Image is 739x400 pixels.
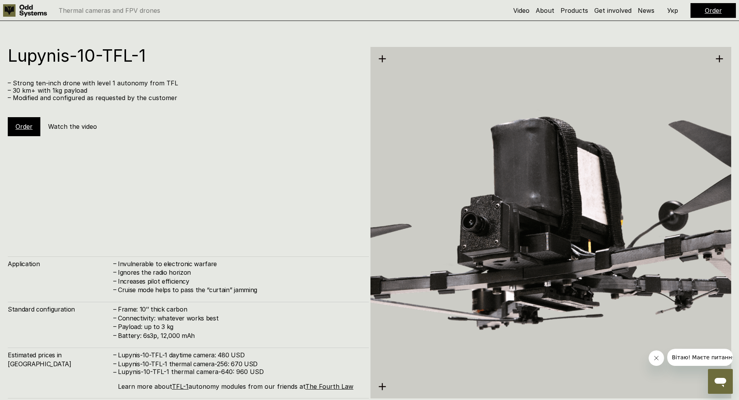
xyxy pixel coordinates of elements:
h4: Application [8,260,112,268]
h4: – [113,305,116,313]
a: Order [16,123,33,130]
a: TFL-1 [172,383,189,390]
iframe: Cerrar mensaje [649,350,664,366]
p: – 30 km+ with 1kg payload [8,87,361,94]
a: Get involved [594,7,632,14]
h4: Standard configuration [8,305,112,313]
p: Укр [667,7,678,14]
h4: – [113,368,116,376]
h4: Connectivity: whatever works best [118,314,361,322]
iframe: Botón para iniciar la ventana de mensajería [708,369,733,394]
h4: – [113,268,116,276]
a: News [638,7,654,14]
h4: Lupynis-10-TFL-1 daytime camera: 480 USD [118,351,361,359]
h4: Ignores the radio horizon [118,268,361,277]
h4: Invulnerable to electronic warfare [118,260,361,268]
h1: Lupynis-10-TFL-1 [8,47,361,64]
a: Video [513,7,530,14]
p: Thermal cameras and FPV drones [59,7,160,14]
iframe: Mensaje de la compañía [667,349,733,366]
p: – Strong ten-inch drone with level 1 autonomy from TFL [8,80,361,87]
h4: Cruise mode helps to pass the “curtain” jamming [118,286,361,294]
h4: – [113,313,116,322]
h4: Estimated prices in [GEOGRAPHIC_DATA] [8,351,112,368]
h4: Frame: 10’’ thick carbon [118,305,361,313]
h5: Watch the video [48,122,97,131]
p: Lupynis-10-TFL-1 thermal camera-640: 960 USD Learn more about autonomy modules from our friends at [118,368,361,391]
h4: – [113,259,116,268]
a: Products [561,7,588,14]
h4: Increases pilot efficiency [118,277,361,286]
h4: Battery: 6s3p, 12,000 mAh [118,331,361,340]
h4: – [113,322,116,331]
h4: – [113,277,116,285]
a: Order [705,7,722,14]
p: – Modified and configured as requested by the customer [8,94,361,102]
h4: – [113,285,116,294]
h4: Lupynis-10-TFL-1 thermal camera-256: 670 USD [118,360,361,368]
h4: – [113,331,116,339]
h4: – [113,359,116,367]
h4: Payload: up to 3 kg [118,322,361,331]
span: Вітаю! Маєте питання? [5,5,71,12]
a: The Fourth Law [305,383,353,390]
h4: – [113,350,116,359]
a: About [536,7,554,14]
